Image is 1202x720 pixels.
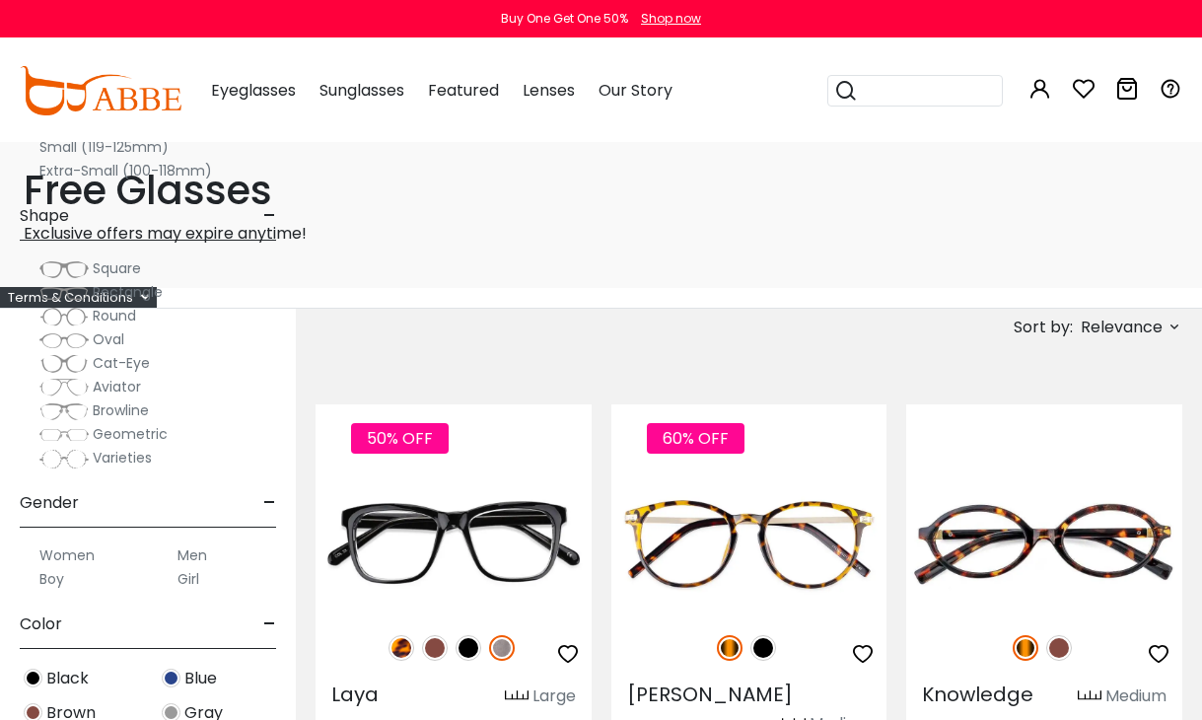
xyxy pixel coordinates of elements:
[717,635,742,661] img: Tortoise
[39,401,89,421] img: Browline.png
[1105,684,1167,708] div: Medium
[20,601,62,648] span: Color
[489,635,515,661] img: Gun
[611,475,887,613] img: Tortoise Callie - Combination ,Universal Bridge Fit
[177,567,199,591] label: Girl
[93,400,149,420] span: Browline
[93,258,141,278] span: Square
[39,259,89,279] img: Square.png
[39,449,89,469] img: Varieties.png
[631,10,701,27] a: Shop now
[39,543,95,567] label: Women
[39,307,89,326] img: Round.png
[93,377,141,396] span: Aviator
[501,10,628,28] div: Buy One Get One 50%
[422,635,448,661] img: Brown
[93,282,163,302] span: Rectangle
[319,79,404,102] span: Sunglasses
[922,681,1033,708] span: Knowledge
[24,669,42,687] img: Black
[39,135,169,159] label: Small (119-125mm)
[389,635,414,661] img: Leopard
[263,601,276,648] span: -
[93,329,124,349] span: Oval
[93,353,150,373] span: Cat-Eye
[505,689,529,704] img: size ruler
[93,306,136,325] span: Round
[93,448,152,468] span: Varieties
[39,330,89,350] img: Oval.png
[331,681,379,708] span: Laya
[316,475,592,613] img: Gun Laya - Plastic ,Universal Bridge Fit
[39,159,212,182] label: Extra-Small (100-118mm)
[184,667,217,690] span: Blue
[24,167,1178,214] h1: Free Glasses
[39,283,89,303] img: Rectangle.png
[20,66,181,115] img: abbeglasses.com
[20,192,69,240] span: Shape
[599,79,672,102] span: Our Story
[750,635,776,661] img: Black
[1078,689,1101,704] img: size ruler
[162,669,180,687] img: Blue
[263,479,276,527] span: -
[428,79,499,102] span: Featured
[46,667,89,690] span: Black
[20,479,79,527] span: Gender
[1014,316,1073,338] span: Sort by:
[93,424,168,444] span: Geometric
[1013,635,1038,661] img: Tortoise
[627,681,793,708] span: [PERSON_NAME]
[177,543,207,567] label: Men
[523,79,575,102] span: Lenses
[263,192,276,240] span: -
[1046,635,1072,661] img: Brown
[456,635,481,661] img: Black
[39,567,64,591] label: Boy
[39,378,89,397] img: Aviator.png
[641,10,701,28] div: Shop now
[351,423,449,454] span: 50% OFF
[24,222,1178,246] p: Exclusive offers may expire anytime!
[39,425,89,445] img: Geometric.png
[39,354,89,374] img: Cat-Eye.png
[647,423,744,454] span: 60% OFF
[906,475,1182,613] img: Tortoise Knowledge - Acetate ,Universal Bridge Fit
[532,684,576,708] div: Large
[211,79,296,102] span: Eyeglasses
[1081,310,1163,345] span: Relevance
